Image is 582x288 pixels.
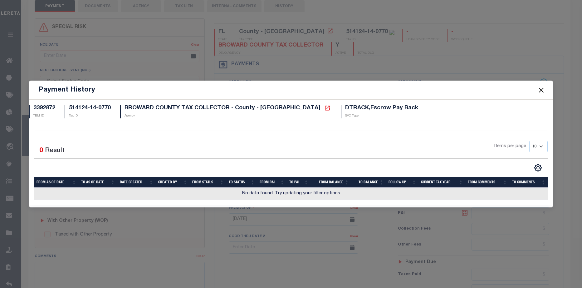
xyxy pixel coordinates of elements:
label: Result [45,146,65,156]
th: From Comments: activate to sort column ascending [465,177,510,188]
h5: DTRACK,Escrow Pay Back [345,105,418,112]
span: BROWARD COUNTY TAX COLLECTOR - County - [GEOGRAPHIC_DATA] [125,105,320,111]
th: From Balance: activate to sort column ascending [311,177,351,188]
h5: 3392872 [33,105,55,112]
th: From As of Date: activate to sort column ascending [34,177,79,188]
button: Close [537,86,545,94]
th: To P&I: activate to sort column ascending [287,177,311,188]
th: From P&I: activate to sort column ascending [257,177,287,188]
p: Agency [125,114,331,118]
th: To As of Date: activate to sort column ascending [79,177,117,188]
span: Items per page [494,143,526,150]
th: Date Created: activate to sort column ascending [117,177,156,188]
th: To Status: activate to sort column ascending [226,177,257,188]
p: TBM ID [33,114,55,118]
p: SVC Type [345,114,418,118]
span: 0 [39,147,43,154]
th: Current Tax Year: activate to sort column ascending [418,177,465,188]
td: No data found. Try updating your filter options [34,188,548,200]
h5: 514124-14-0770 [69,105,111,112]
th: To Comments: activate to sort column ascending [510,177,548,188]
th: To Balance: activate to sort column ascending [351,177,386,188]
th: From Status: activate to sort column ascending [190,177,226,188]
th: Follow Up: activate to sort column ascending [386,177,418,188]
th: Created By: activate to sort column ascending [156,177,190,188]
h5: Payment History [38,86,95,94]
p: Tax ID [69,114,111,118]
